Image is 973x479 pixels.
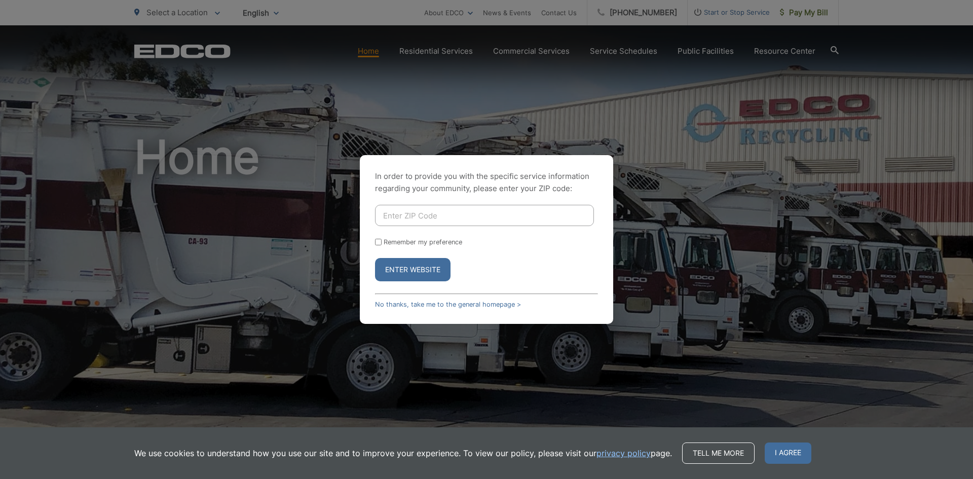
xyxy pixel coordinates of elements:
[134,447,672,459] p: We use cookies to understand how you use our site and to improve your experience. To view our pol...
[682,443,755,464] a: Tell me more
[375,301,521,308] a: No thanks, take me to the general homepage >
[375,205,594,226] input: Enter ZIP Code
[375,170,598,195] p: In order to provide you with the specific service information regarding your community, please en...
[384,238,462,246] label: Remember my preference
[375,258,451,281] button: Enter Website
[596,447,651,459] a: privacy policy
[765,443,811,464] span: I agree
